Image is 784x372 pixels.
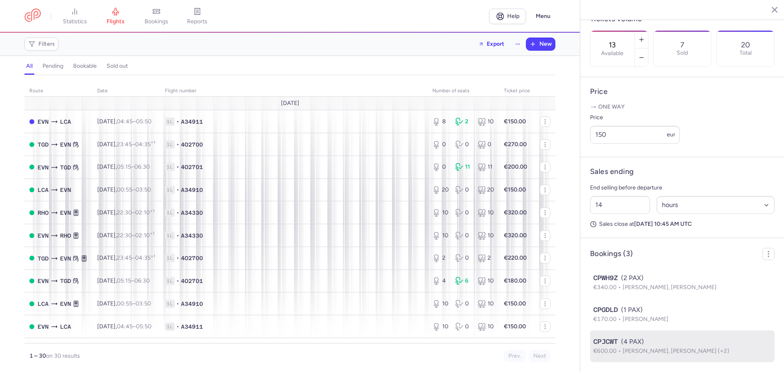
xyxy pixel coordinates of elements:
span: [DATE], [97,323,151,330]
button: Prev. [504,350,526,362]
span: €170.00 [593,316,623,323]
div: 11 [478,163,494,171]
p: 20 [741,41,750,49]
div: 2 [478,254,494,262]
h4: bookable [73,62,97,70]
th: Flight number [160,85,428,97]
div: 10 [478,323,494,331]
span: [DATE], [97,118,151,125]
strong: 1 – 30 [29,352,46,359]
p: End selling before departure [590,183,775,193]
label: Available [601,50,624,57]
div: 0 [432,140,449,149]
span: • [176,300,179,308]
time: 23:45 [117,254,132,261]
h4: sold out [107,62,128,70]
span: TGD [60,163,71,172]
span: EVN [38,276,49,285]
strong: €150.00 [504,118,526,125]
span: CPGDLD [593,305,618,315]
div: 10 [432,323,449,331]
div: (2 PAX) [593,273,771,283]
button: Next [529,350,550,362]
div: 10 [432,300,449,308]
time: 00:55 [117,186,132,193]
span: • [176,186,179,194]
div: 0 [455,140,472,149]
sup: +1 [150,231,154,236]
span: – [117,254,155,261]
p: 7 [680,41,684,49]
time: 04:45 [117,118,133,125]
div: (4 PAX) [593,337,771,347]
button: Menu [531,9,555,24]
span: EVN [60,185,71,194]
th: route [24,85,92,97]
span: CPJCWT [593,337,618,347]
span: 1L [165,209,175,217]
span: • [176,232,179,240]
span: CPWH9Z [593,273,618,283]
span: – [117,300,151,307]
span: – [117,163,150,170]
span: – [117,232,154,239]
time: 04:35 [135,254,155,261]
time: 06:30 [134,277,150,284]
strong: €200.00 [504,163,527,170]
span: [PERSON_NAME], [PERSON_NAME] (+2) [623,347,729,354]
time: 05:15 [117,163,131,170]
div: 2 [432,254,449,262]
span: EVN [38,231,49,240]
button: CPWH9Z(2 PAX)€340.00[PERSON_NAME], [PERSON_NAME] [593,273,771,292]
sup: +1 [151,254,155,259]
span: flights [107,18,125,25]
div: 2 [455,118,472,126]
span: 1L [165,140,175,149]
p: One way [590,103,775,111]
span: • [176,118,179,126]
div: 0 [432,163,449,171]
span: 4O2700 [181,140,203,149]
input: ## [590,196,650,214]
span: TGD [38,140,49,149]
strong: €320.00 [504,209,527,216]
span: 1L [165,323,175,331]
span: TGD [38,254,49,263]
span: • [176,277,179,285]
span: • [176,140,179,149]
button: CPJCWT(4 PAX)€600.00[PERSON_NAME], [PERSON_NAME] (+2) [593,337,771,356]
a: bookings [136,7,177,25]
div: 10 [432,209,449,217]
span: on 30 results [46,352,80,359]
th: number of seats [428,85,499,97]
th: date [92,85,160,97]
span: [DATE], [97,141,155,148]
span: – [117,323,151,330]
span: 4O2700 [181,254,203,262]
a: CitizenPlane red outlined logo [24,9,41,24]
span: [DATE], [97,163,150,170]
div: 20 [432,186,449,194]
a: Help [489,9,526,24]
a: reports [177,7,218,25]
time: 04:35 [135,141,155,148]
time: 23:45 [117,141,132,148]
span: Help [507,13,519,19]
span: 1L [165,186,175,194]
strong: [DATE] 10:45 AM UTC [634,221,692,227]
sup: +1 [151,140,155,145]
p: Total [739,50,752,56]
span: 4O2701 [181,163,203,171]
div: 20 [478,186,494,194]
h4: all [26,62,33,70]
span: 1L [165,277,175,285]
span: • [176,209,179,217]
span: A34911 [181,118,203,126]
span: 1L [165,163,175,171]
span: – [117,209,154,216]
span: EVN [60,140,71,149]
span: LCA [60,117,71,126]
span: 1L [165,232,175,240]
div: 0 [455,300,472,308]
div: 0 [455,254,472,262]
